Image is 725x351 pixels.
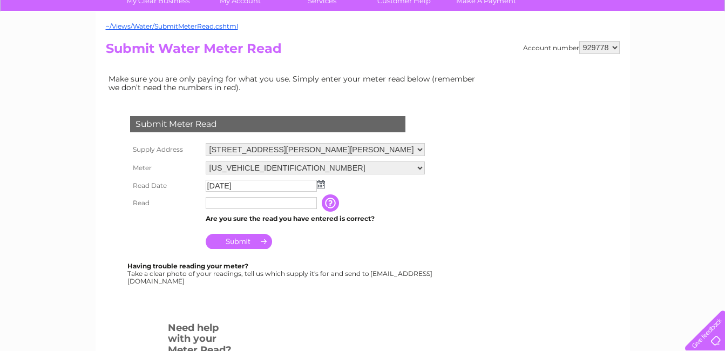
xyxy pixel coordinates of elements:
[689,46,715,54] a: Log out
[106,22,238,30] a: ~/Views/Water/SubmitMeterRead.cshtml
[521,5,596,19] a: 0333 014 3131
[203,212,428,226] td: Are you sure the read you have entered is correct?
[127,194,203,212] th: Read
[106,41,620,62] h2: Submit Water Meter Read
[562,46,586,54] a: Energy
[653,46,680,54] a: Contact
[127,140,203,159] th: Supply Address
[127,262,248,270] b: Having trouble reading your meter?
[592,46,625,54] a: Telecoms
[631,46,647,54] a: Blog
[127,159,203,177] th: Meter
[130,116,405,132] div: Submit Meter Read
[322,194,341,212] input: Information
[106,72,484,94] td: Make sure you are only paying for what you use. Simply enter your meter read below (remember we d...
[108,6,618,52] div: Clear Business is a trading name of Verastar Limited (registered in [GEOGRAPHIC_DATA] No. 3667643...
[127,262,434,285] div: Take a clear photo of your readings, tell us which supply it's for and send to [EMAIL_ADDRESS][DO...
[25,28,80,61] img: logo.png
[535,46,555,54] a: Water
[523,41,620,54] div: Account number
[317,180,325,188] img: ...
[127,177,203,194] th: Read Date
[206,234,272,249] input: Submit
